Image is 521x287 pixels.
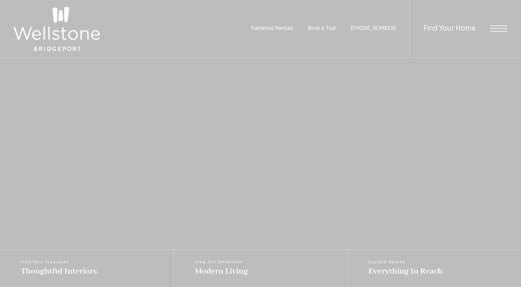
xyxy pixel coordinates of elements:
[424,25,476,33] a: Find Your Home
[21,266,97,277] span: Thoughtful Interiors
[368,266,442,277] span: Everything In Reach
[21,260,97,264] span: Find Your Floorplan
[308,26,336,31] a: Book a Tour
[174,250,347,287] a: View Our Amenities
[351,26,396,31] a: Call Us at (253) 642-8681
[351,26,396,31] span: [PHONE_NUMBER]
[490,25,507,32] button: Open Menu
[347,250,521,287] a: Explore Nearby
[251,26,293,31] a: Furnished Rentals
[195,260,248,264] span: View Our Amenities
[195,266,248,277] span: Modern Living
[368,260,442,264] span: Explore Nearby
[14,7,100,51] img: Wellstone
